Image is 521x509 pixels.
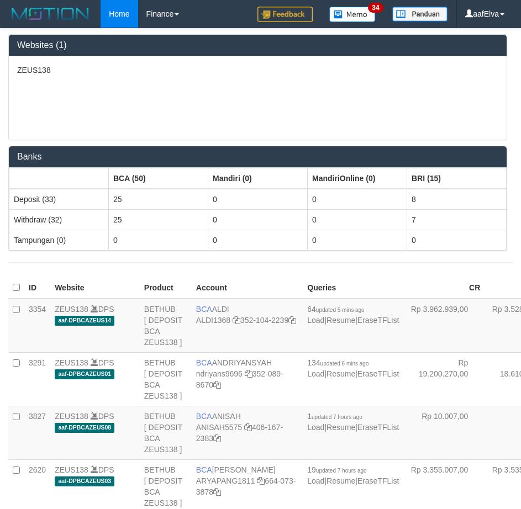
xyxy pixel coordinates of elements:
span: 19 [307,465,366,474]
th: CR [403,277,485,299]
a: ZEUS138 [55,305,88,314]
a: ALDI1368 [196,316,230,325]
h3: Banks [17,152,498,162]
td: 3354 [24,299,50,353]
a: EraseTFList [357,476,399,485]
span: | | [307,412,399,432]
h3: Websites (1) [17,40,498,50]
a: Load [307,476,324,485]
a: Copy 6640733878 to clipboard [213,487,221,496]
td: 0 [208,189,308,210]
img: Button%20Memo.svg [329,7,376,22]
td: 0 [308,209,407,230]
td: 0 [208,209,308,230]
span: | | [307,305,399,325]
td: 25 [109,189,208,210]
td: 0 [109,230,208,250]
span: aaf-DPBCAZEUS08 [55,423,114,432]
td: 25 [109,209,208,230]
a: ANISAH5575 [196,423,242,432]
img: panduan.png [392,7,448,22]
td: Tampungan (0) [9,230,109,250]
span: aaf-DPBCAZEUS14 [55,316,114,325]
td: 8 [407,189,507,210]
a: Copy ndriyans9696 to clipboard [245,369,252,378]
td: Rp 19.200.270,00 [403,352,485,406]
span: 34 [368,3,383,13]
span: aaf-DPBCAZEUS01 [55,369,114,379]
th: Account [192,277,303,299]
span: aaf-DPBCAZEUS03 [55,476,114,486]
td: BETHUB [ DEPOSIT BCA ZEUS138 ] [140,352,192,406]
td: BETHUB [ DEPOSIT BCA ZEUS138 ] [140,299,192,353]
th: Group: activate to sort column ascending [208,168,308,189]
a: ZEUS138 [55,358,88,367]
a: Resume [327,316,355,325]
td: DPS [50,299,140,353]
img: Feedback.jpg [257,7,313,22]
td: ANISAH 406-167-2383 [192,406,303,459]
th: ID [24,277,50,299]
a: ARYAPANG1811 [196,476,255,485]
td: BETHUB [ DEPOSIT BCA ZEUS138 ] [140,406,192,459]
td: 0 [308,230,407,250]
td: ANDRIYANSYAH 352-089-8670 [192,352,303,406]
td: DPS [50,406,140,459]
a: Copy ANISAH5575 to clipboard [244,423,252,432]
td: 3291 [24,352,50,406]
td: 3827 [24,406,50,459]
a: Load [307,369,324,378]
a: Load [307,423,324,432]
span: updated 6 mins ago [320,360,369,367]
a: EraseTFList [357,316,399,325]
span: updated 5 mins ago [316,307,365,313]
span: BCA [196,305,212,314]
th: Group: activate to sort column ascending [407,168,507,189]
td: Deposit (33) [9,189,109,210]
td: Withdraw (32) [9,209,109,230]
span: updated 7 hours ago [312,414,362,420]
th: Group: activate to sort column ascending [9,168,109,189]
th: Website [50,277,140,299]
a: Resume [327,423,355,432]
p: ZEUS138 [17,65,498,76]
th: Group: activate to sort column ascending [308,168,407,189]
span: 1 [307,412,362,421]
a: Resume [327,369,355,378]
span: BCA [196,358,212,367]
td: 7 [407,209,507,230]
img: MOTION_logo.png [8,6,92,22]
td: DPS [50,352,140,406]
span: | | [307,358,399,378]
a: Copy 3521042239 to clipboard [288,316,296,325]
td: 0 [407,230,507,250]
span: updated 7 hours ago [316,468,367,474]
span: BCA [196,412,212,421]
th: Product [140,277,192,299]
td: Rp 10.007,00 [403,406,485,459]
a: ZEUS138 [55,465,88,474]
th: Queries [303,277,403,299]
a: Copy 3520898670 to clipboard [213,380,221,389]
td: 0 [308,189,407,210]
th: Group: activate to sort column ascending [109,168,208,189]
span: 64 [307,305,364,314]
span: BCA [196,465,212,474]
a: ZEUS138 [55,412,88,421]
span: 134 [307,358,369,367]
a: EraseTFList [357,423,399,432]
a: Resume [327,476,355,485]
td: ALDI 352-104-2239 [192,299,303,353]
a: Copy ARYAPANG1811 to clipboard [257,476,265,485]
td: Rp 3.962.939,00 [403,299,485,353]
a: ndriyans9696 [196,369,243,378]
span: | | [307,465,399,485]
a: Load [307,316,324,325]
a: Copy ALDI1368 to clipboard [233,316,240,325]
a: Copy 4061672383 to clipboard [213,434,221,443]
td: 0 [208,230,308,250]
a: EraseTFList [357,369,399,378]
